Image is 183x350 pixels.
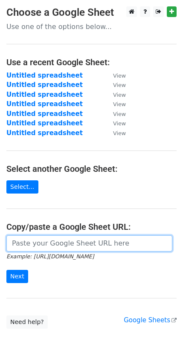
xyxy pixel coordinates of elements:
[6,81,83,89] a: Untitled spreadsheet
[6,110,83,118] a: Untitled spreadsheet
[105,110,126,118] a: View
[6,129,83,137] a: Untitled spreadsheet
[6,91,83,98] a: Untitled spreadsheet
[6,270,28,283] input: Next
[113,92,126,98] small: View
[6,57,177,67] h4: Use a recent Google Sheet:
[105,119,126,127] a: View
[6,100,83,108] a: Untitled spreadsheet
[113,101,126,107] small: View
[113,120,126,127] small: View
[6,164,177,174] h4: Select another Google Sheet:
[6,180,38,194] a: Select...
[113,130,126,136] small: View
[140,309,183,350] iframe: Chat Widget
[6,6,177,19] h3: Choose a Google Sheet
[124,316,177,324] a: Google Sheets
[113,82,126,88] small: View
[6,235,172,252] input: Paste your Google Sheet URL here
[6,119,83,127] a: Untitled spreadsheet
[105,81,126,89] a: View
[6,22,177,31] p: Use one of the options below...
[105,91,126,98] a: View
[6,72,83,79] a: Untitled spreadsheet
[6,253,94,260] small: Example: [URL][DOMAIN_NAME]
[6,222,177,232] h4: Copy/paste a Google Sheet URL:
[113,72,126,79] small: View
[113,111,126,117] small: View
[105,100,126,108] a: View
[105,72,126,79] a: View
[105,129,126,137] a: View
[6,315,48,329] a: Need help?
